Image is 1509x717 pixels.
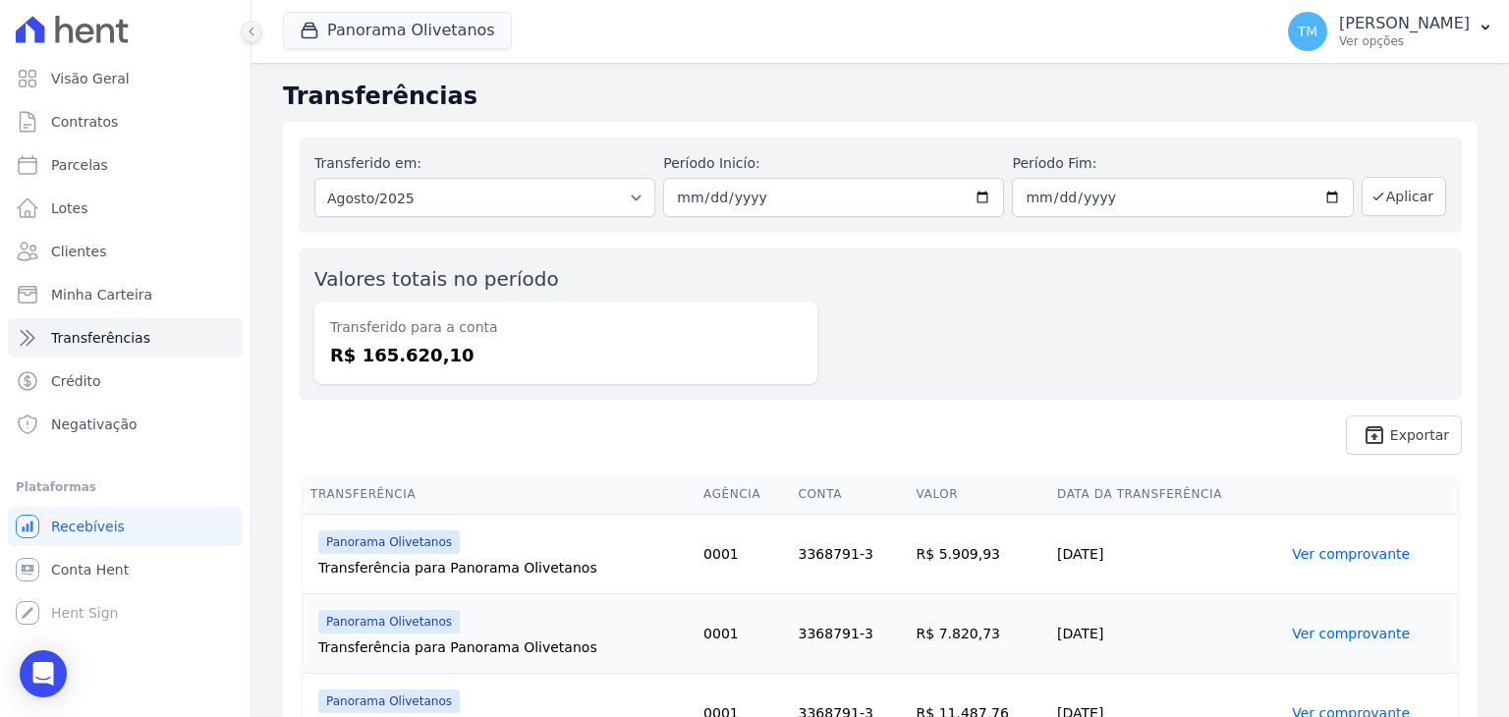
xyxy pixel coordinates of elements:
[1339,14,1470,33] p: [PERSON_NAME]
[318,558,688,578] div: Transferência para Panorama Olivetanos
[791,474,909,515] th: Conta
[330,317,802,338] dt: Transferido para a conta
[1390,429,1449,441] span: Exportar
[1363,423,1386,447] i: unarchive
[20,650,67,697] div: Open Intercom Messenger
[8,59,243,98] a: Visão Geral
[1012,153,1353,174] label: Período Fim:
[318,530,460,554] span: Panorama Olivetanos
[51,112,118,132] span: Contratos
[1298,25,1318,38] span: TM
[51,517,125,536] span: Recebíveis
[314,267,559,291] label: Valores totais no período
[314,155,421,171] label: Transferido em:
[1272,4,1509,59] button: TM [PERSON_NAME] Ver opções
[1049,594,1284,674] td: [DATE]
[318,610,460,634] span: Panorama Olivetanos
[8,405,243,444] a: Negativação
[8,361,243,401] a: Crédito
[791,594,909,674] td: 3368791-3
[8,189,243,228] a: Lotes
[1362,177,1446,216] button: Aplicar
[51,285,152,304] span: Minha Carteira
[318,637,688,657] div: Transferência para Panorama Olivetanos
[51,242,106,261] span: Clientes
[1339,33,1470,49] p: Ver opções
[909,515,1049,594] td: R$ 5.909,93
[330,342,802,368] dd: R$ 165.620,10
[16,475,235,499] div: Plataformas
[51,198,88,218] span: Lotes
[51,371,101,391] span: Crédito
[909,474,1049,515] th: Valor
[696,515,790,594] td: 0001
[8,275,243,314] a: Minha Carteira
[51,155,108,175] span: Parcelas
[791,515,909,594] td: 3368791-3
[8,507,243,546] a: Recebíveis
[51,69,130,88] span: Visão Geral
[1049,515,1284,594] td: [DATE]
[8,145,243,185] a: Parcelas
[1292,546,1410,562] a: Ver comprovante
[8,550,243,589] a: Conta Hent
[51,560,129,579] span: Conta Hent
[51,414,138,434] span: Negativação
[696,594,790,674] td: 0001
[283,12,512,49] button: Panorama Olivetanos
[909,594,1049,674] td: R$ 7.820,73
[1346,415,1462,455] a: unarchive Exportar
[283,79,1478,114] h2: Transferências
[663,153,1004,174] label: Período Inicío:
[8,102,243,141] a: Contratos
[303,474,696,515] th: Transferência
[8,318,243,358] a: Transferências
[1049,474,1284,515] th: Data da Transferência
[318,689,460,713] span: Panorama Olivetanos
[696,474,790,515] th: Agência
[8,232,243,271] a: Clientes
[1292,626,1410,641] a: Ver comprovante
[51,328,150,348] span: Transferências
